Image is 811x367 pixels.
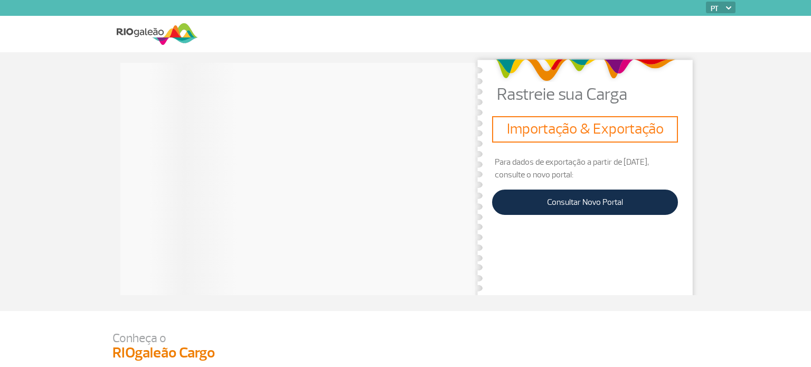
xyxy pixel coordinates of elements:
[492,54,679,86] img: grafismo
[492,156,678,181] p: Para dados de exportação a partir de [DATE], consulte o novo portal:
[492,190,678,215] a: Consultar Novo Portal
[112,344,699,362] h3: RIOgaleão Cargo
[496,120,674,138] h3: Importação & Exportação
[497,86,699,103] p: Rastreie sua Carga
[112,332,699,344] p: Conheça o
